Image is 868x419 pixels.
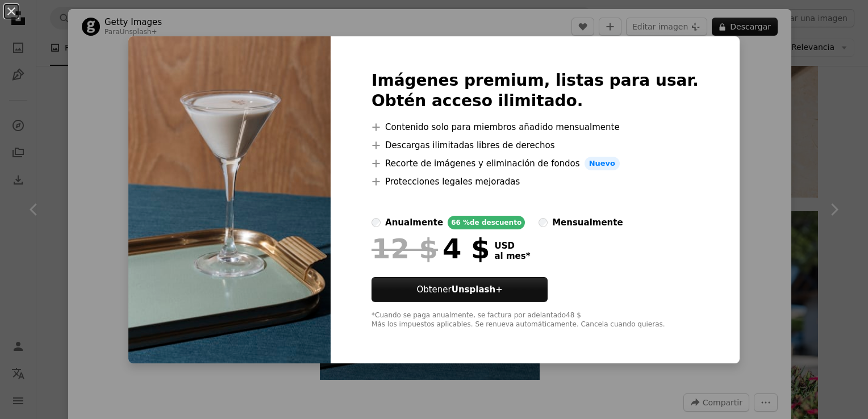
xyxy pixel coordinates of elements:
li: Protecciones legales mejoradas [372,175,699,188]
input: mensualmente [539,218,548,227]
span: Nuevo [585,157,620,170]
div: anualmente [385,216,443,229]
span: al mes * [494,251,530,261]
li: Contenido solo para miembros añadido mensualmente [372,120,699,134]
h2: Imágenes premium, listas para usar. Obtén acceso ilimitado. [372,70,699,111]
img: premium_photo-1661344279503-4b57b0fa1560 [128,36,331,363]
div: 4 $ [372,234,490,263]
span: 12 $ [372,234,438,263]
div: 66 % de descuento [448,216,525,229]
button: ObtenerUnsplash+ [372,277,548,302]
span: USD [494,241,530,251]
div: mensualmente [552,216,623,229]
li: Recorte de imágenes y eliminación de fondos [372,157,699,170]
strong: Unsplash+ [452,284,503,295]
li: Descargas ilimitadas libres de derechos [372,139,699,152]
div: *Cuando se paga anualmente, se factura por adelantado 48 $ Más los impuestos aplicables. Se renue... [372,311,699,329]
input: anualmente66 %de descuento [372,218,381,227]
